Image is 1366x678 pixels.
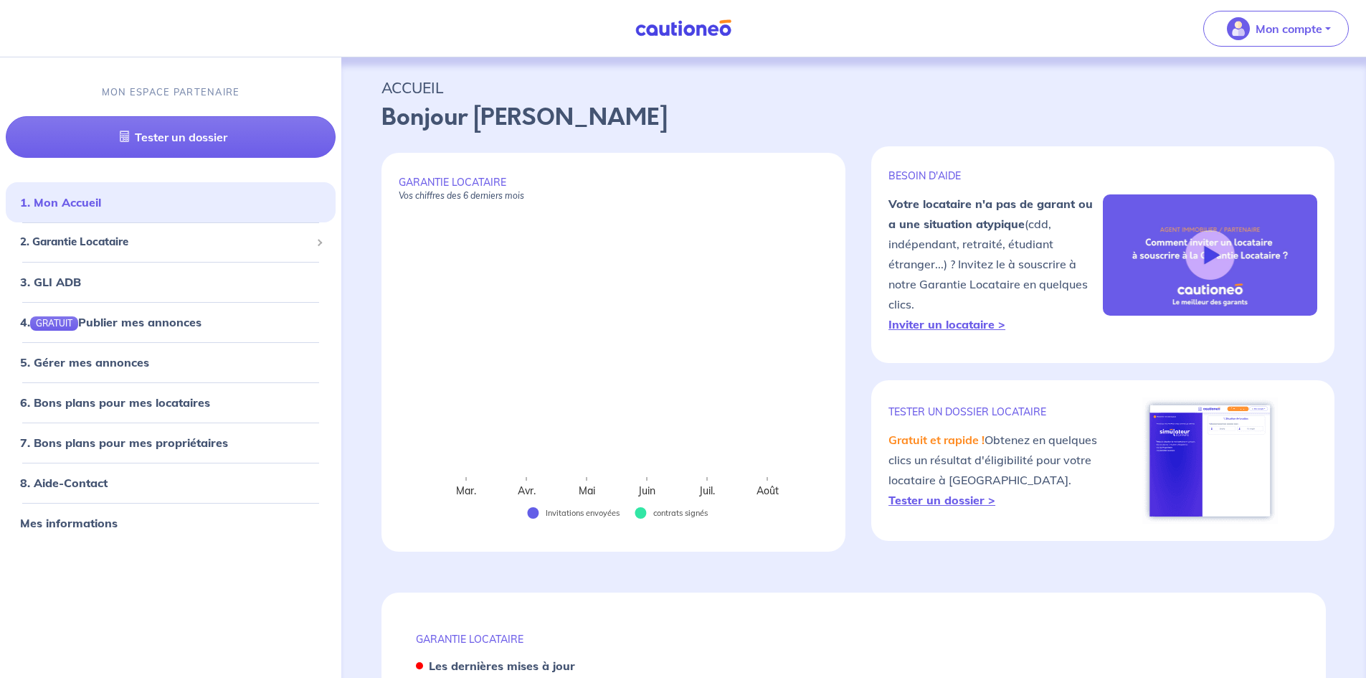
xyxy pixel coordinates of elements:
img: simulateur.png [1142,397,1278,524]
p: ACCUEIL [381,75,1326,100]
text: Juil. [698,484,715,497]
div: 4.GRATUITPublier mes annonces [6,307,336,336]
a: Mes informations [20,515,118,529]
button: illu_account_valid_menu.svgMon compte [1203,11,1349,47]
div: Mes informations [6,508,336,537]
strong: Votre locataire n'a pas de garant ou a une situation atypique [888,197,1093,231]
img: illu_account_valid_menu.svg [1227,17,1250,40]
text: Mai [579,484,595,497]
a: 3. GLI ADB [20,274,81,288]
a: 8. Aide-Contact [20,475,108,489]
p: TESTER un dossier locataire [888,405,1103,418]
a: Tester un dossier > [888,493,995,507]
text: Août [756,484,779,497]
div: 3. GLI ADB [6,267,336,296]
div: 7. Bons plans pour mes propriétaires [6,428,336,456]
text: Juin [637,484,655,497]
span: 2. Garantie Locataire [20,234,310,250]
a: 4.GRATUITPublier mes annonces [20,314,201,329]
em: Vos chiffres des 6 derniers mois [399,190,524,201]
div: 2. Garantie Locataire [6,228,336,256]
div: 6. Bons plans pour mes locataires [6,387,336,416]
p: Mon compte [1256,20,1322,37]
p: GARANTIE LOCATAIRE [416,633,1291,646]
a: Inviter un locataire > [888,317,1005,331]
a: 5. Gérer mes annonces [20,354,149,369]
div: 8. Aide-Contact [6,468,336,496]
a: 6. Bons plans pour mes locataires [20,395,210,409]
a: Tester un dossier [6,116,336,158]
p: Obtenez en quelques clics un résultat d'éligibilité pour votre locataire à [GEOGRAPHIC_DATA]. [888,430,1103,510]
em: Gratuit et rapide ! [888,433,985,447]
p: BESOIN D'AIDE [888,169,1103,182]
img: Cautioneo [630,19,737,37]
div: 5. Gérer mes annonces [6,347,336,376]
a: 1. Mon Accueil [20,195,101,209]
div: 1. Mon Accueil [6,188,336,217]
img: video-gli-new-none.jpg [1103,194,1317,315]
text: Avr. [518,484,536,497]
p: GARANTIE LOCATAIRE [399,176,828,202]
p: MON ESPACE PARTENAIRE [102,85,240,99]
p: (cdd, indépendant, retraité, étudiant étranger...) ? Invitez le à souscrire à notre Garantie Loca... [888,194,1103,334]
text: Mar. [456,484,476,497]
p: Bonjour [PERSON_NAME] [381,100,1326,135]
strong: Les dernières mises à jour [429,659,575,673]
a: 7. Bons plans pour mes propriétaires [20,435,228,449]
